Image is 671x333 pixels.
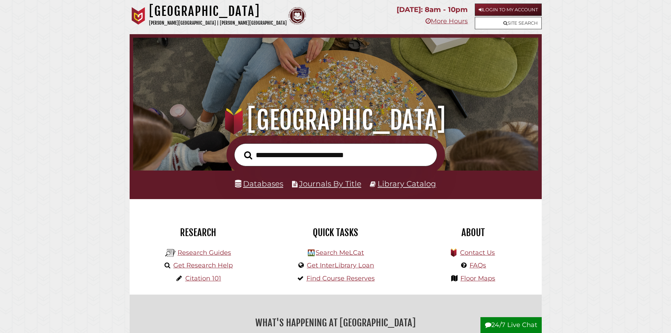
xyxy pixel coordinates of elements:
a: Find Course Reserves [306,275,375,282]
h2: Quick Tasks [272,227,399,239]
a: Get Research Help [173,261,233,269]
h1: [GEOGRAPHIC_DATA] [149,4,287,19]
h2: Research [135,227,262,239]
a: Login to My Account [475,4,542,16]
img: Calvin Theological Seminary [288,7,306,25]
img: Calvin University [130,7,147,25]
a: Site Search [475,17,542,29]
h2: About [410,227,536,239]
h2: What's Happening at [GEOGRAPHIC_DATA] [135,315,536,331]
a: More Hours [425,17,468,25]
a: Citation 101 [185,275,221,282]
a: FAQs [470,261,486,269]
a: Journals By Title [299,179,361,188]
h1: [GEOGRAPHIC_DATA] [143,105,528,136]
a: Get InterLibrary Loan [307,261,374,269]
a: Floor Maps [460,275,495,282]
a: Search MeLCat [316,249,364,257]
img: Hekman Library Logo [165,248,176,258]
i: Search [244,151,252,160]
a: Research Guides [178,249,231,257]
p: [DATE]: 8am - 10pm [397,4,468,16]
img: Hekman Library Logo [308,249,315,256]
button: Search [241,149,256,162]
p: [PERSON_NAME][GEOGRAPHIC_DATA] | [PERSON_NAME][GEOGRAPHIC_DATA] [149,19,287,27]
a: Databases [235,179,283,188]
a: Contact Us [460,249,495,257]
a: Library Catalog [378,179,436,188]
